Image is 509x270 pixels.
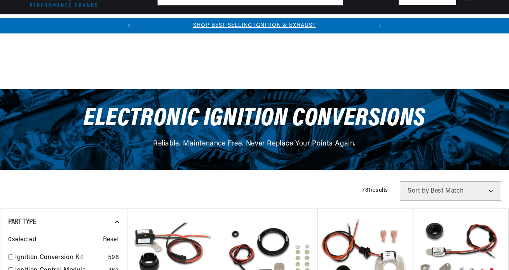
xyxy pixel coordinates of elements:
[457,14,504,33] summary: Product Support
[8,235,36,245] span: 0 selected
[146,14,245,33] summary: Headers, Exhausts & Components
[362,188,388,193] span: 781 results
[137,21,373,30] div: Announcement
[373,18,388,33] button: Translation missing: en.sections.announcements.next_announcement
[121,18,137,33] button: Translation missing: en.sections.announcements.previous_announcement
[289,14,346,33] summary: Battery Products
[15,253,105,263] a: Ignition Conversion Kit
[401,14,441,33] summary: Motorcycle
[346,14,401,33] summary: Spark Plug Wires
[103,235,119,245] span: Reset
[8,218,36,226] span: Part Type
[137,21,373,30] div: 1 of 2
[400,181,501,201] select: Sort by
[84,106,425,131] span: Electronic Ignition Conversions
[108,253,119,263] div: 596
[245,14,289,33] summary: Engine Swaps
[153,140,356,147] span: Reliable. Maintenance Free. Never Replace Your Points Again.
[19,14,82,33] summary: Ignition Conversions
[193,23,316,28] a: SHOP BEST SELLING IGNITION & EXHAUST
[82,14,146,33] summary: Coils & Distributors
[408,188,429,194] span: Sort by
